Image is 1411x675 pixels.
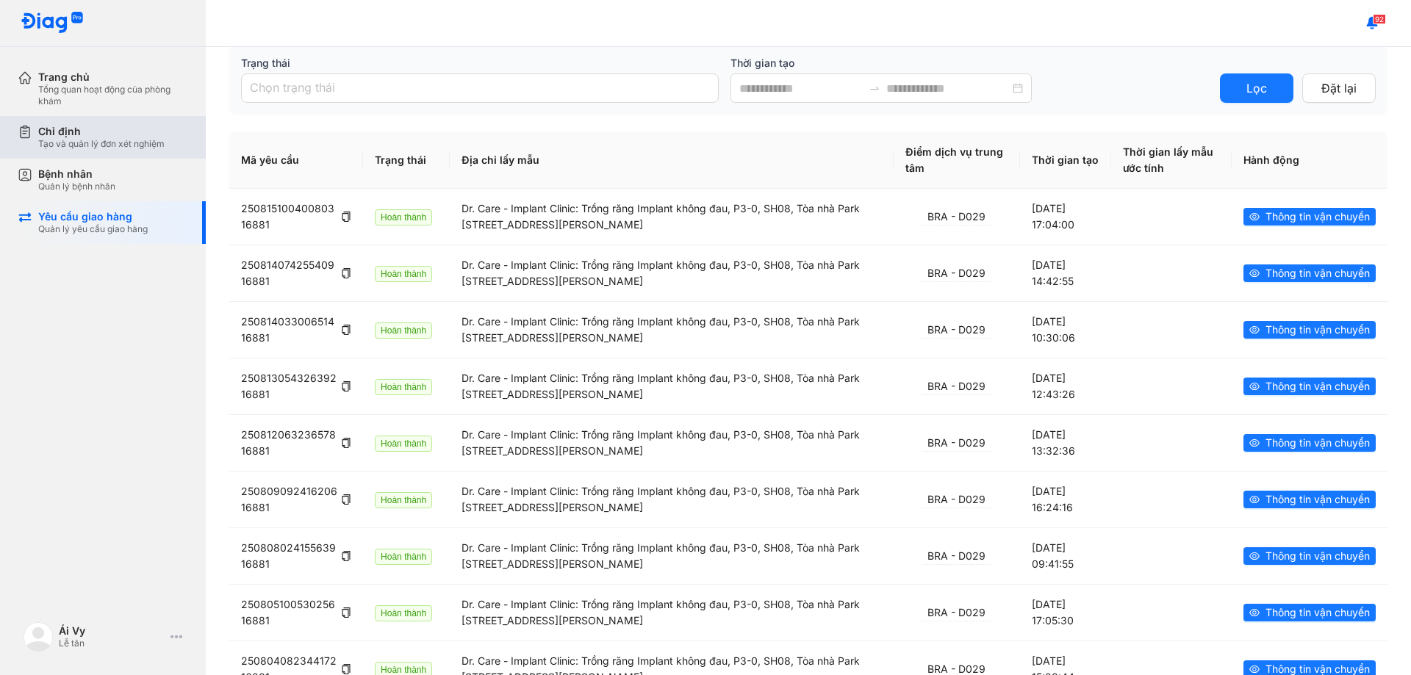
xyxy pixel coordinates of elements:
[462,596,881,629] div: Dr. Care - Implant Clinic: Trồng răng Implant không đau, P3-0, SH08, Tòa nhà Park [STREET_ADDRESS...
[38,210,148,223] div: Yêu cầu giao hàng
[1249,381,1260,391] span: eye
[241,427,351,459] div: 25081206323657816881
[38,138,165,150] div: Tạo và quản lý đơn xét nghiệm
[375,322,432,339] span: Hoàn thành
[462,483,881,516] div: Dr. Care - Implant Clinic: Trồng răng Implant không đau, P3-0, SH08, Tòa nhà Park [STREET_ADDRESS...
[1265,265,1370,281] span: Thông tin vận chuyển
[1020,414,1111,471] td: [DATE] 13:32:36
[341,664,351,674] span: copy
[922,322,991,339] div: BRA - D029
[241,483,351,516] div: 25080909241620616881
[462,314,881,346] div: Dr. Care - Implant Clinic: Trồng răng Implant không đau, P3-0, SH08, Tòa nhà Park [STREET_ADDRESS...
[1265,435,1370,451] span: Thông tin vận chuyển
[1232,132,1387,189] th: Hành động
[1265,378,1370,394] span: Thông tin vận chuyển
[1265,604,1370,621] span: Thông tin vận chuyển
[1243,378,1376,395] button: eyeThông tin vận chuyển
[1265,322,1370,338] span: Thông tin vận chuyển
[1020,132,1111,189] th: Thời gian tạo
[922,378,991,395] div: BRA - D029
[1020,189,1111,245] td: [DATE] 17:04:00
[229,132,363,189] th: Mã yêu cầu
[1243,321,1376,339] button: eyeThông tin vận chuyển
[341,325,351,335] span: copy
[375,266,432,282] span: Hoàn thành
[1111,132,1232,189] th: Thời gian lấy mẫu ước tính
[1020,584,1111,640] td: [DATE] 17:05:30
[375,492,432,508] span: Hoàn thành
[241,201,351,233] div: 25081510040080316881
[375,379,432,395] span: Hoàn thành
[341,438,351,448] span: copy
[1243,604,1376,621] button: eyeThông tin vận chuyển
[38,84,188,107] div: Tổng quan hoạt động của phòng khám
[1020,301,1111,358] td: [DATE] 10:30:06
[1265,209,1370,225] span: Thông tin vận chuyển
[38,125,165,138] div: Chỉ định
[241,540,351,572] div: 25080802415563916881
[24,622,53,651] img: logo
[922,209,991,225] div: BRA - D029
[241,370,351,403] div: 25081305432639216881
[375,209,432,225] span: Hoàn thành
[1243,208,1376,225] button: eyeThông tin vận chuyển
[922,435,991,452] div: BRA - D029
[894,132,1020,189] th: Điểm dịch vụ trung tâm
[730,56,1208,71] label: Thời gian tạo
[1020,527,1111,584] td: [DATE] 09:41:55
[1265,548,1370,564] span: Thông tin vận chuyển
[1243,264,1376,282] button: eyeThông tin vận chuyển
[38,71,188,84] div: Trang chủ
[869,82,880,94] span: to
[1020,245,1111,301] td: [DATE] 14:42:55
[1373,14,1386,24] span: 92
[462,427,881,459] div: Dr. Care - Implant Clinic: Trồng răng Implant không đau, P3-0, SH08, Tòa nhà Park [STREET_ADDRESS...
[241,596,351,629] div: 25080510053025616881
[922,604,991,621] div: BRA - D029
[1246,79,1267,98] span: Lọc
[341,268,351,278] span: copy
[38,223,148,235] div: Quản lý yêu cầu giao hàng
[375,605,432,621] span: Hoàn thành
[1243,547,1376,565] button: eyeThông tin vận chuyển
[341,551,351,561] span: copy
[59,624,165,638] div: Ái Vy
[1249,212,1260,222] span: eye
[375,549,432,565] span: Hoàn thành
[922,548,991,565] div: BRA - D029
[21,12,84,35] img: logo
[241,257,351,289] div: 25081407425540916881
[1243,491,1376,508] button: eyeThông tin vận chuyển
[241,56,719,71] label: Trạng thái
[1020,471,1111,527] td: [DATE] 16:24:16
[38,181,115,192] div: Quản lý bệnh nhân
[450,132,893,189] th: Địa chỉ lấy mẫu
[462,201,881,233] div: Dr. Care - Implant Clinic: Trồng răng Implant không đau, P3-0, SH08, Tòa nhà Park [STREET_ADDRESS...
[241,314,351,346] div: 25081403300651416881
[38,167,115,181] div: Bệnh nhân
[59,638,165,649] div: Lễ tân
[341,212,351,222] span: copy
[375,436,432,452] span: Hoàn thành
[1302,73,1376,103] button: Đặt lại
[1220,73,1293,103] button: Lọc
[1249,325,1260,335] span: eye
[1249,551,1260,561] span: eye
[462,370,881,403] div: Dr. Care - Implant Clinic: Trồng răng Implant không đau, P3-0, SH08, Tòa nhà Park [STREET_ADDRESS...
[1249,664,1260,674] span: eye
[1321,79,1357,98] span: Đặt lại
[1249,268,1260,278] span: eye
[1249,607,1260,618] span: eye
[462,540,881,572] div: Dr. Care - Implant Clinic: Trồng răng Implant không đau, P3-0, SH08, Tòa nhà Park [STREET_ADDRESS...
[1249,494,1260,505] span: eye
[341,607,351,618] span: copy
[341,494,351,505] span: copy
[1265,491,1370,508] span: Thông tin vận chuyển
[1243,434,1376,452] button: eyeThông tin vận chuyển
[462,257,881,289] div: Dr. Care - Implant Clinic: Trồng răng Implant không đau, P3-0, SH08, Tòa nhà Park [STREET_ADDRESS...
[922,491,991,508] div: BRA - D029
[363,132,450,189] th: Trạng thái
[1249,438,1260,448] span: eye
[1020,358,1111,414] td: [DATE] 12:43:26
[869,82,880,94] span: swap-right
